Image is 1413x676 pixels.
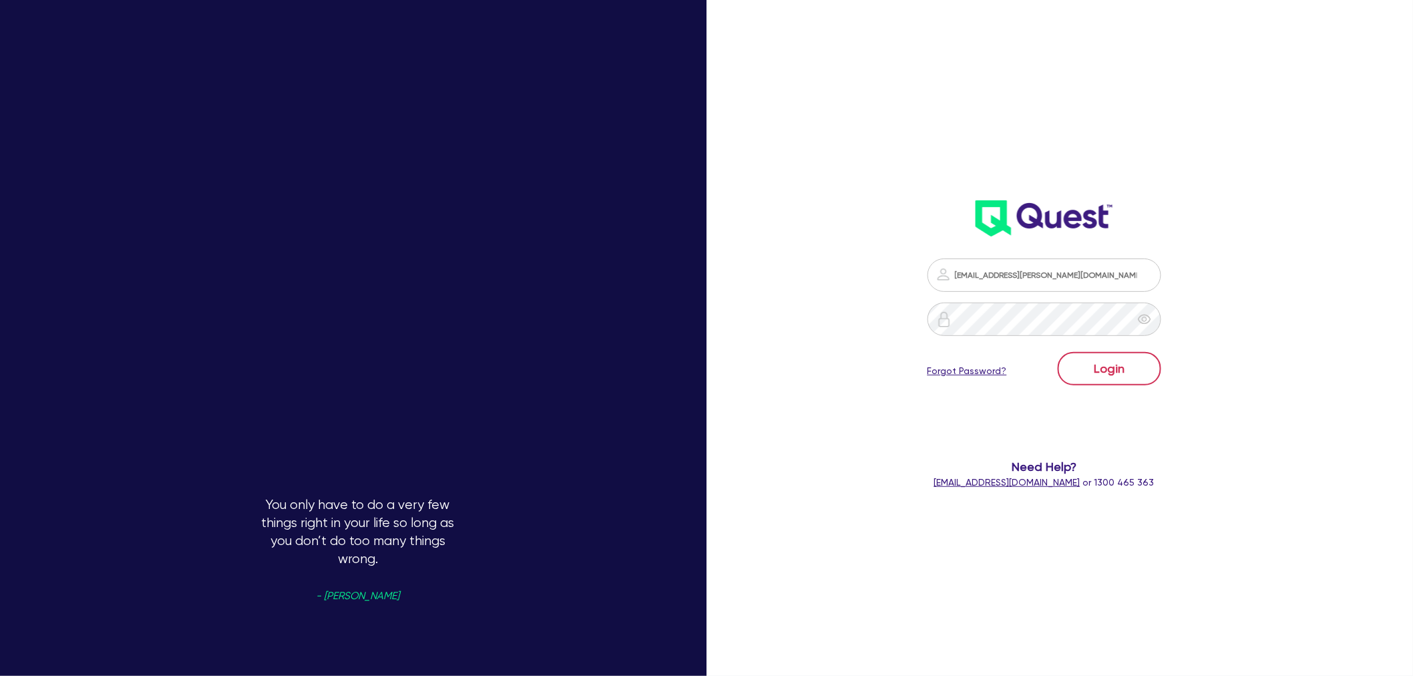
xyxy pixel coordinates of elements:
a: Forgot Password? [928,364,1007,378]
img: icon-password [936,267,952,283]
span: Need Help? [852,458,1236,476]
span: - [PERSON_NAME] [317,591,400,601]
span: or 1300 465 363 [934,477,1155,488]
input: Email address [928,259,1161,292]
button: Login [1058,352,1161,385]
span: eye [1138,313,1151,326]
img: wH2k97JdezQIQAAAABJRU5ErkJggg== [976,200,1113,236]
a: [EMAIL_ADDRESS][DOMAIN_NAME] [934,477,1080,488]
img: icon-password [936,311,952,327]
